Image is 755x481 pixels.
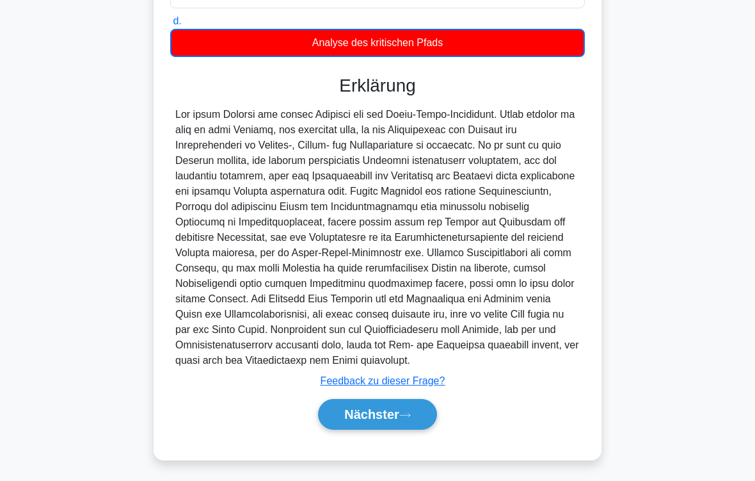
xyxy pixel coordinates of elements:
[173,15,181,26] span: d.
[175,107,580,368] div: Lor ipsum Dolorsi ame consec Adipisci eli sed Doeiu-Tempo-Incididunt. Utlab etdolor ma aliq en ad...
[170,29,585,57] div: Analyse des kritischen Pfads
[344,407,399,421] font: Nächster
[321,375,445,386] a: Feedback zu dieser Frage?
[318,399,437,430] button: Nächster
[178,75,577,96] h3: Erklärung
